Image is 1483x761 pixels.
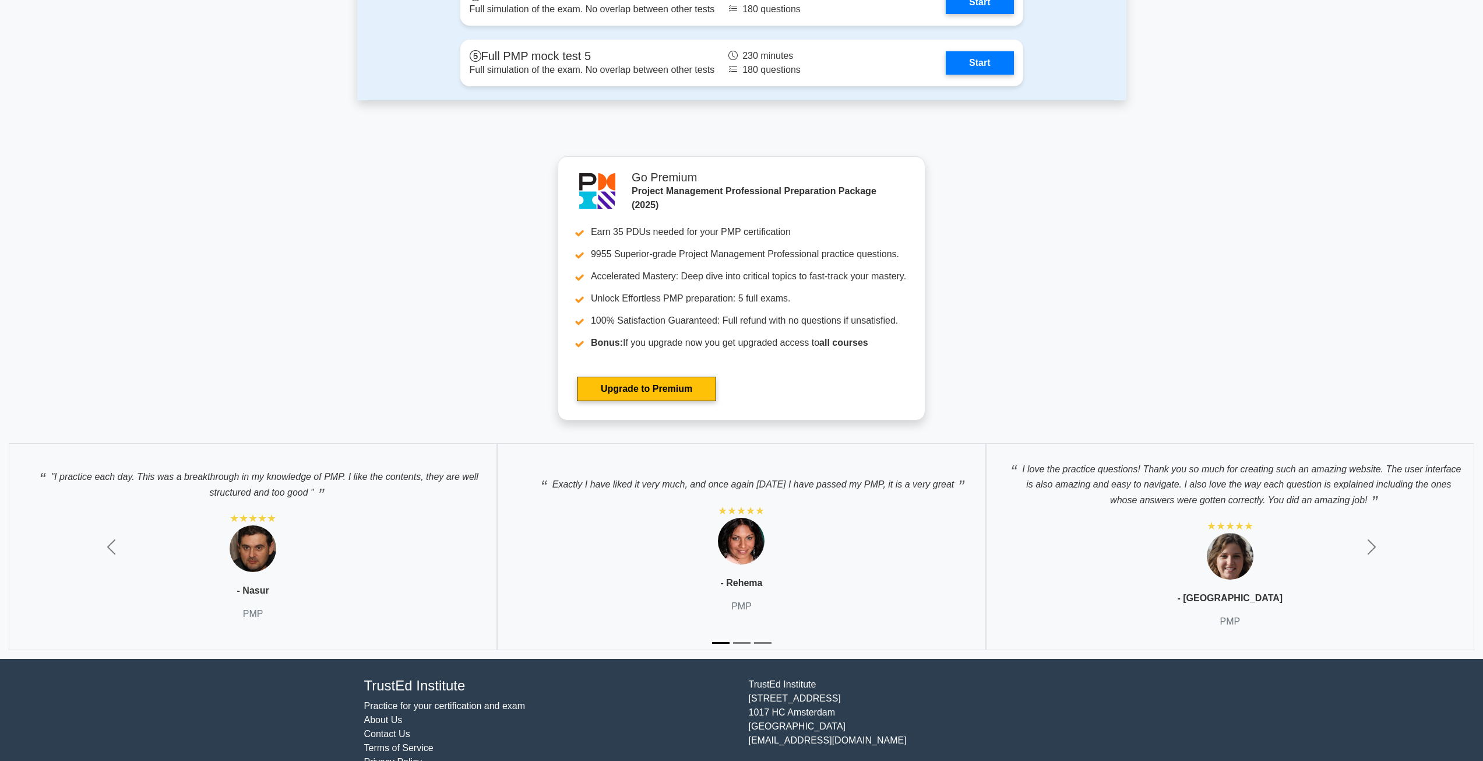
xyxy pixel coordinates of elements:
a: Upgrade to Premium [577,377,716,401]
a: Contact Us [364,729,410,739]
a: Practice for your certification and exam [364,701,526,711]
p: I love the practice questions! Thank you so much for creating such an amazing website. The user i... [998,455,1462,507]
h4: TrustEd Institute [364,678,735,695]
p: - Rehema [720,576,762,590]
p: Exactly I have liked it very much, and once again [DATE] I have passed my PMP, it is a very great [529,471,954,492]
img: Testimonial 2 [718,518,765,564]
a: Terms of Service [364,743,434,753]
p: PMP [731,599,752,613]
img: Testimonial 1 [230,525,276,572]
button: Slide 3 [754,636,772,650]
p: PMP [1220,615,1240,629]
a: Start [946,51,1013,75]
div: ★★★★★ [718,504,765,518]
p: PMP [243,607,263,621]
p: - [GEOGRAPHIC_DATA] [1177,591,1283,605]
div: ★★★★★ [1207,519,1253,533]
div: ★★★★★ [230,511,276,525]
a: About Us [364,715,403,725]
button: Slide 2 [733,636,751,650]
p: "I practice each day. This was a breakthrough in my knowledge of PMP. I like the contents, they a... [21,463,485,500]
img: Testimonial 3 [1207,533,1253,580]
button: Slide 1 [712,636,730,650]
p: - Nasur [237,584,269,598]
